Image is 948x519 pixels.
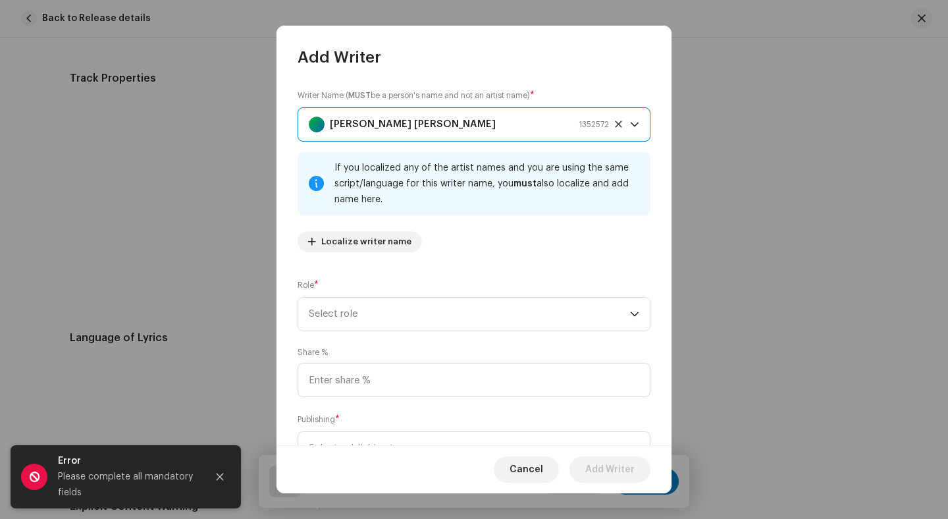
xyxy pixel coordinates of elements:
[58,453,196,469] div: Error
[298,413,335,426] small: Publishing
[298,347,328,358] label: Share %
[58,469,196,501] div: Please complete all mandatory fields
[630,298,639,331] div: dropdown trigger
[309,432,630,465] span: Select publishing type
[510,456,543,483] span: Cancel
[569,456,650,483] button: Add Writer
[585,456,635,483] span: Add Writer
[579,108,609,141] span: 1352572
[630,432,639,465] div: dropdown trigger
[321,229,411,255] span: Localize writer name
[309,298,630,331] span: Select role
[298,231,422,252] button: Localize writer name
[494,456,559,483] button: Cancel
[298,89,530,102] small: Writer Name ( be a person's name and not an artist name)
[334,160,640,207] div: If you localized any of the artist names and you are using the same script/language for this writ...
[298,47,381,68] span: Add Writer
[348,92,371,99] strong: MUST
[298,279,314,292] small: Role
[513,179,537,188] strong: must
[630,108,639,141] div: dropdown trigger
[298,363,650,397] input: Enter share %
[207,464,233,490] button: Close
[309,108,630,141] span: Nelson diaz Martinez
[330,108,496,141] strong: [PERSON_NAME] [PERSON_NAME]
